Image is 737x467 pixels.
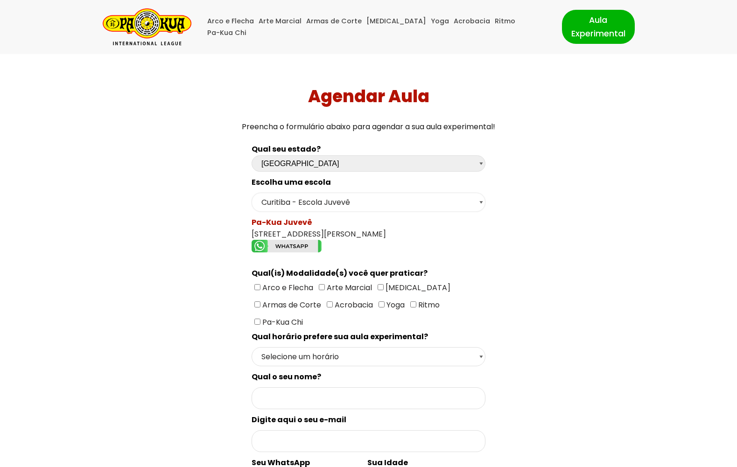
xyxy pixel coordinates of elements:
span: Arco e Flecha [260,282,313,293]
input: Arte Marcial [319,284,325,290]
input: Acrobacia [327,301,333,307]
spam: Digite aqui o seu e-mail [252,414,346,425]
input: [MEDICAL_DATA] [378,284,384,290]
span: Armas de Corte [260,300,321,310]
div: [STREET_ADDRESS][PERSON_NAME] [252,216,485,256]
input: Armas de Corte [254,301,260,307]
a: [MEDICAL_DATA] [366,15,426,27]
spam: Pa-Kua Juvevê [252,217,312,228]
spam: Qual(is) Modalidade(s) você quer praticar? [252,268,428,279]
a: Acrobacia [454,15,490,27]
a: Ritmo [495,15,515,27]
b: Qual seu estado? [252,144,321,154]
input: Yoga [379,301,385,307]
a: Arco e Flecha [207,15,254,27]
p: Preencha o formulário abaixo para agendar a sua aula experimental! [4,120,734,133]
span: Ritmo [416,300,440,310]
input: Arco e Flecha [254,284,260,290]
a: Arte Marcial [259,15,302,27]
spam: Qual o seu nome? [252,371,321,382]
a: Yoga [431,15,449,27]
span: Arte Marcial [325,282,372,293]
a: Pa-Kua Chi [207,27,246,39]
input: Ritmo [410,301,416,307]
span: Yoga [385,300,405,310]
img: whatsapp [252,240,322,252]
span: Acrobacia [333,300,373,310]
input: Pa-Kua Chi [254,319,260,325]
span: Pa-Kua Chi [260,317,303,328]
a: Pa-Kua Brasil Uma Escola de conhecimentos orientais para toda a família. Foco, habilidade concent... [103,8,191,45]
spam: Qual horário prefere sua aula experimental? [252,331,428,342]
h1: Agendar Aula [4,86,734,106]
a: Armas de Corte [306,15,362,27]
a: Aula Experimental [562,10,635,43]
span: [MEDICAL_DATA] [384,282,450,293]
spam: Escolha uma escola [252,177,331,188]
div: Menu primário [205,15,548,39]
